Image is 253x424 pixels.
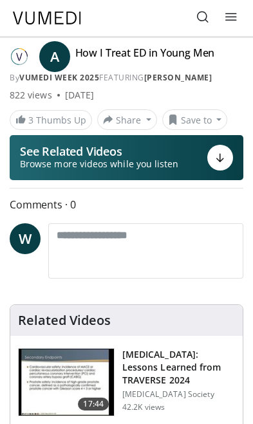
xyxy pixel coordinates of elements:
[122,389,235,400] p: [MEDICAL_DATA] Society
[19,349,114,416] img: 1317c62a-2f0d-4360-bee0-b1bff80fed3c.150x105_q85_crop-smart_upscale.jpg
[10,223,41,254] a: W
[75,46,215,67] h4: How I Treat ED in Young Men
[122,402,165,412] p: 42.2K views
[13,12,81,24] img: VuMedi Logo
[10,135,243,180] button: See Related Videos Browse more videos while you listen
[10,196,243,213] span: Comments 0
[20,145,178,158] p: See Related Videos
[10,72,243,84] div: By FEATURING
[144,72,212,83] a: [PERSON_NAME]
[65,89,94,102] div: [DATE]
[10,46,29,67] img: Vumedi Week 2025
[97,109,157,130] button: Share
[18,313,111,328] h4: Related Videos
[18,348,235,416] a: 17:44 [MEDICAL_DATA]: Lessons Learned from TRAVERSE 2024 [MEDICAL_DATA] Society 42.2K views
[39,41,70,72] a: A
[10,110,92,130] a: 3 Thumbs Up
[28,114,33,126] span: 3
[20,158,178,171] span: Browse more videos while you listen
[122,348,235,387] h3: [MEDICAL_DATA]: Lessons Learned from TRAVERSE 2024
[162,109,228,130] button: Save to
[78,398,109,410] span: 17:44
[19,72,99,83] a: Vumedi Week 2025
[10,89,52,102] span: 822 views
